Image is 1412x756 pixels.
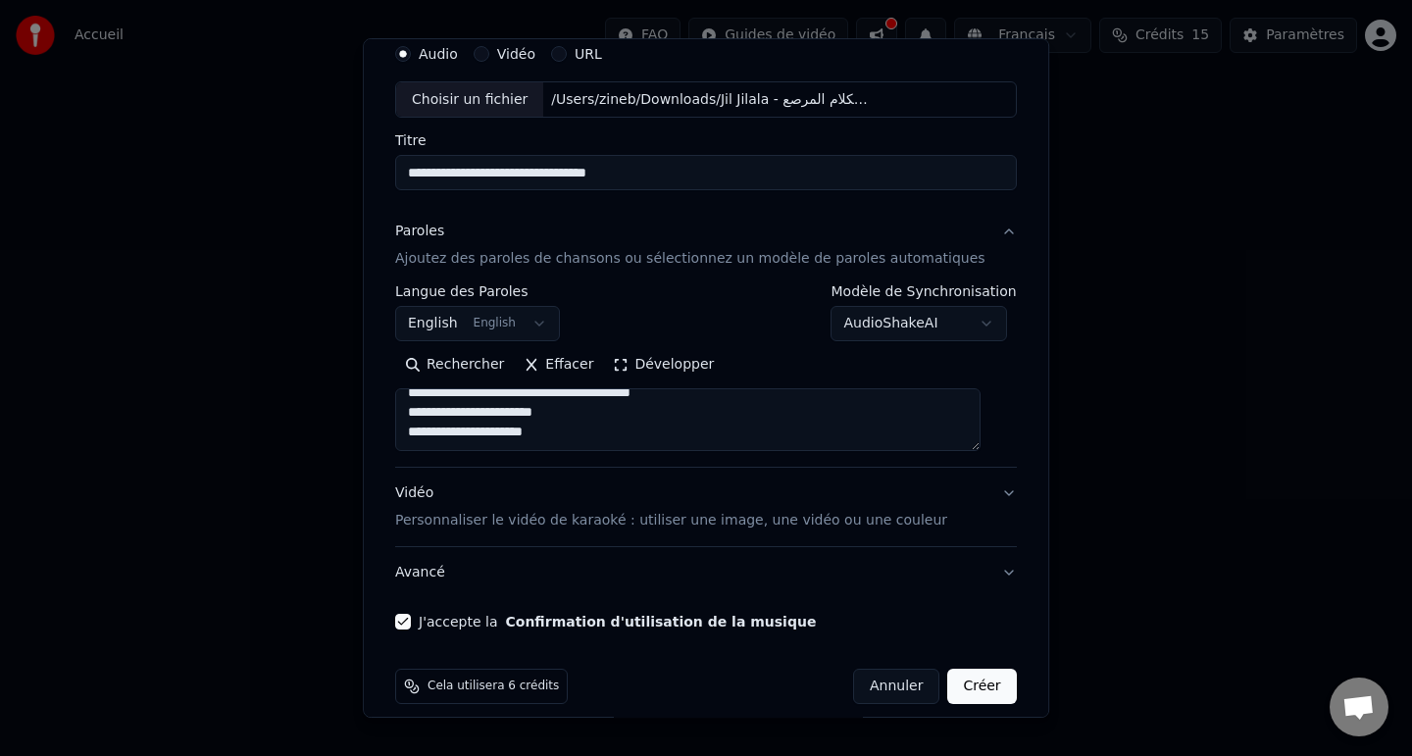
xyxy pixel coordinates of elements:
label: Modèle de Synchronisation [832,285,1017,299]
div: Paroles [395,223,444,242]
button: Créer [948,669,1017,704]
button: Annuler [853,669,939,704]
button: Développer [604,350,725,381]
label: Titre [395,134,1017,148]
button: VidéoPersonnaliser le vidéo de karaoké : utiliser une image, une vidéo ou une couleur [395,469,1017,547]
button: J'accepte la [506,615,817,629]
label: Vidéo [497,47,535,61]
button: ParolesAjoutez des paroles de chansons ou sélectionnez un modèle de paroles automatiques [395,207,1017,285]
label: Audio [419,47,458,61]
div: Choisir un fichier [396,82,543,118]
div: ParolesAjoutez des paroles de chansons ou sélectionnez un modèle de paroles automatiques [395,285,1017,468]
label: J'accepte la [419,615,816,629]
label: URL [575,47,602,61]
button: Rechercher [395,350,514,381]
button: Effacer [514,350,603,381]
p: Ajoutez des paroles de chansons ou sélectionnez un modèle de paroles automatiques [395,250,985,270]
button: Avancé [395,547,1017,598]
p: Personnaliser le vidéo de karaoké : utiliser une image, une vidéo ou une couleur [395,511,947,530]
div: /Users/zineb/Downloads/Jil Jilala - جيل جيلالة لكلام المرصع.mp3 [544,90,878,110]
span: Cela utilisera 6 crédits [428,679,559,694]
label: Langue des Paroles [395,285,560,299]
div: Vidéo [395,484,947,531]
